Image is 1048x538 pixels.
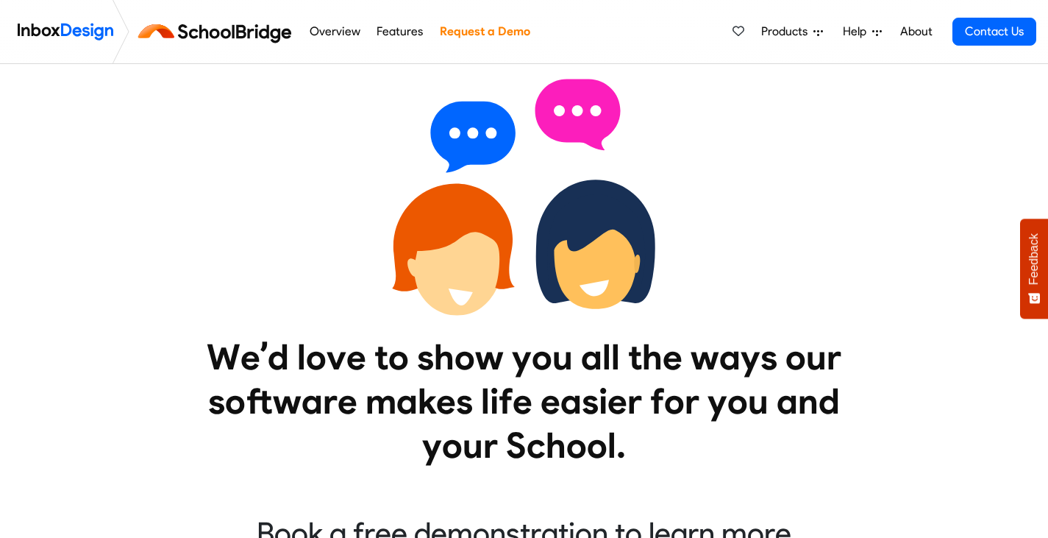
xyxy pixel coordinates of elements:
[1027,233,1041,285] span: Feedback
[435,17,534,46] a: Request a Demo
[952,18,1036,46] a: Contact Us
[896,17,936,46] a: About
[761,23,813,40] span: Products
[843,23,872,40] span: Help
[373,17,427,46] a: Features
[1020,219,1048,319] button: Feedback - Show survey
[392,64,657,329] img: 2022_01_13_icon_conversation.svg
[135,14,301,49] img: schoolbridge logo
[175,335,874,467] heading: We’d love to show you all the ways our software makes life easier for you and your School.
[305,17,364,46] a: Overview
[837,17,888,46] a: Help
[755,17,829,46] a: Products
